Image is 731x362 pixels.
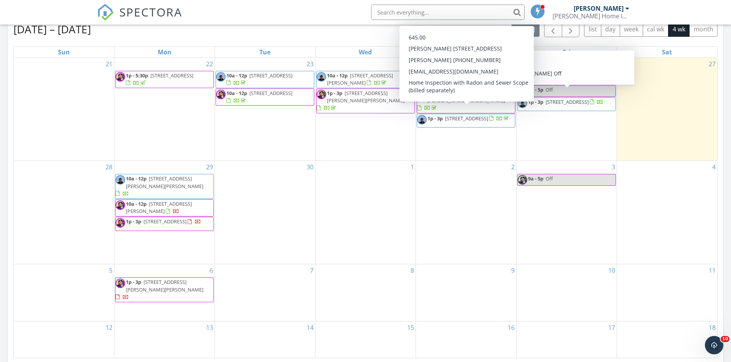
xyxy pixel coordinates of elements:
[551,72,594,79] span: [STREET_ADDRESS]
[309,264,315,277] a: Go to October 7, 2025
[660,47,673,57] a: Saturday
[620,22,643,37] button: week
[506,58,516,70] a: Go to September 25, 2025
[116,200,125,210] img: mugshot.jpg
[226,90,247,97] span: 10a - 12p
[215,58,315,161] td: Go to September 23, 2025
[528,98,543,105] span: 1p - 3p
[546,86,553,93] span: Off
[316,88,415,113] a: 1p - 3p [STREET_ADDRESS][PERSON_NAME][PERSON_NAME]
[610,161,617,173] a: Go to October 3, 2025
[315,321,416,358] td: Go to October 15, 2025
[528,175,543,182] span: 9a - 5p
[126,278,203,293] span: [STREET_ADDRESS][PERSON_NAME][PERSON_NAME]
[689,22,718,37] button: month
[450,72,493,79] span: [STREET_ADDRESS]
[226,72,292,86] a: 10a - 12p [STREET_ADDRESS]
[518,98,527,108] img: img_2694.jpg
[546,175,553,182] span: Off
[216,72,226,82] img: img_2694.jpg
[528,72,549,79] span: 10a - 12p
[226,90,292,104] a: 10a - 12p [STREET_ADDRESS]
[215,321,315,358] td: Go to October 14, 2025
[544,21,562,37] button: Previous
[516,161,617,264] td: Go to October 3, 2025
[416,161,516,264] td: Go to October 2, 2025
[427,72,448,79] span: 10a - 12p
[97,10,182,26] a: SPECTORA
[417,115,427,124] img: img_2694.jpg
[317,90,326,99] img: mugshot.jpg
[327,90,404,104] span: [STREET_ADDRESS][PERSON_NAME][PERSON_NAME]
[126,200,147,207] span: 10a - 12p
[116,72,125,82] img: mugshot.jpg
[510,161,516,173] a: Go to October 2, 2025
[115,174,214,199] a: 10a - 12p [STREET_ADDRESS][PERSON_NAME][PERSON_NAME]
[305,321,315,334] a: Go to October 14, 2025
[126,218,141,225] span: 1p - 3p
[316,71,415,88] a: 10a - 12p [STREET_ADDRESS][PERSON_NAME]
[406,321,416,334] a: Go to October 15, 2025
[13,21,91,37] h2: [DATE] – [DATE]
[216,90,226,99] img: mugshot.jpg
[416,264,516,321] td: Go to October 9, 2025
[518,175,527,185] img: mugshot.jpg
[528,86,543,93] span: 1p - 5p
[617,58,717,161] td: Go to September 27, 2025
[115,71,214,88] a: 1p - 5:30p [STREET_ADDRESS]
[517,97,616,111] a: 1p - 3p [STREET_ADDRESS]
[510,264,516,277] a: Go to October 9, 2025
[115,277,214,302] a: 1p - 3p [STREET_ADDRESS][PERSON_NAME][PERSON_NAME]
[607,58,617,70] a: Go to September 26, 2025
[607,321,617,334] a: Go to October 17, 2025
[516,264,617,321] td: Go to October 10, 2025
[126,175,203,189] span: [STREET_ADDRESS][PERSON_NAME][PERSON_NAME]
[417,72,427,82] img: img_2694.jpg
[416,321,516,358] td: Go to October 16, 2025
[126,72,148,79] span: 1p - 5:30p
[416,58,516,161] td: Go to September 25, 2025
[327,72,393,86] span: [STREET_ADDRESS][PERSON_NAME]
[104,58,114,70] a: Go to September 21, 2025
[562,21,580,37] button: Next
[116,175,125,185] img: img_2694.jpg
[617,161,717,264] td: Go to October 4, 2025
[249,90,292,97] span: [STREET_ADDRESS]
[327,72,393,86] a: 10a - 12p [STREET_ADDRESS][PERSON_NAME]
[445,115,488,122] span: [STREET_ADDRESS]
[721,336,729,342] span: 10
[104,161,114,173] a: Go to September 28, 2025
[317,72,326,82] img: img_2694.jpg
[305,161,315,173] a: Go to September 30, 2025
[417,90,505,111] a: 10a - 12p [STREET_ADDRESS][PERSON_NAME][PERSON_NAME]
[584,22,601,37] button: list
[561,47,572,57] a: Friday
[668,22,690,37] button: 4 wk
[249,72,292,79] span: [STREET_ADDRESS]
[327,72,348,79] span: 10a - 12p
[156,47,173,57] a: Monday
[215,264,315,321] td: Go to October 7, 2025
[126,278,141,285] span: 1p - 3p
[528,72,609,79] a: 10a - 12p [STREET_ADDRESS]
[506,321,516,334] a: Go to October 16, 2025
[315,161,416,264] td: Go to October 1, 2025
[707,321,717,334] a: Go to October 18, 2025
[115,217,214,231] a: 1p - 3p [STREET_ADDRESS]
[518,72,527,82] img: mugshot.jpg
[427,115,443,122] span: 1p - 3p
[553,12,629,20] div: Frisbie Home Inspection
[315,58,416,161] td: Go to September 24, 2025
[144,218,186,225] span: [STREET_ADDRESS]
[14,58,114,161] td: Go to September 21, 2025
[711,161,717,173] a: Go to October 4, 2025
[119,4,182,20] span: SPECTORA
[601,22,620,37] button: day
[459,47,474,57] a: Thursday
[14,161,114,264] td: Go to September 28, 2025
[707,264,717,277] a: Go to October 11, 2025
[114,264,215,321] td: Go to October 6, 2025
[116,278,203,300] a: 1p - 3p [STREET_ADDRESS][PERSON_NAME][PERSON_NAME]
[114,321,215,358] td: Go to October 13, 2025
[607,264,617,277] a: Go to October 10, 2025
